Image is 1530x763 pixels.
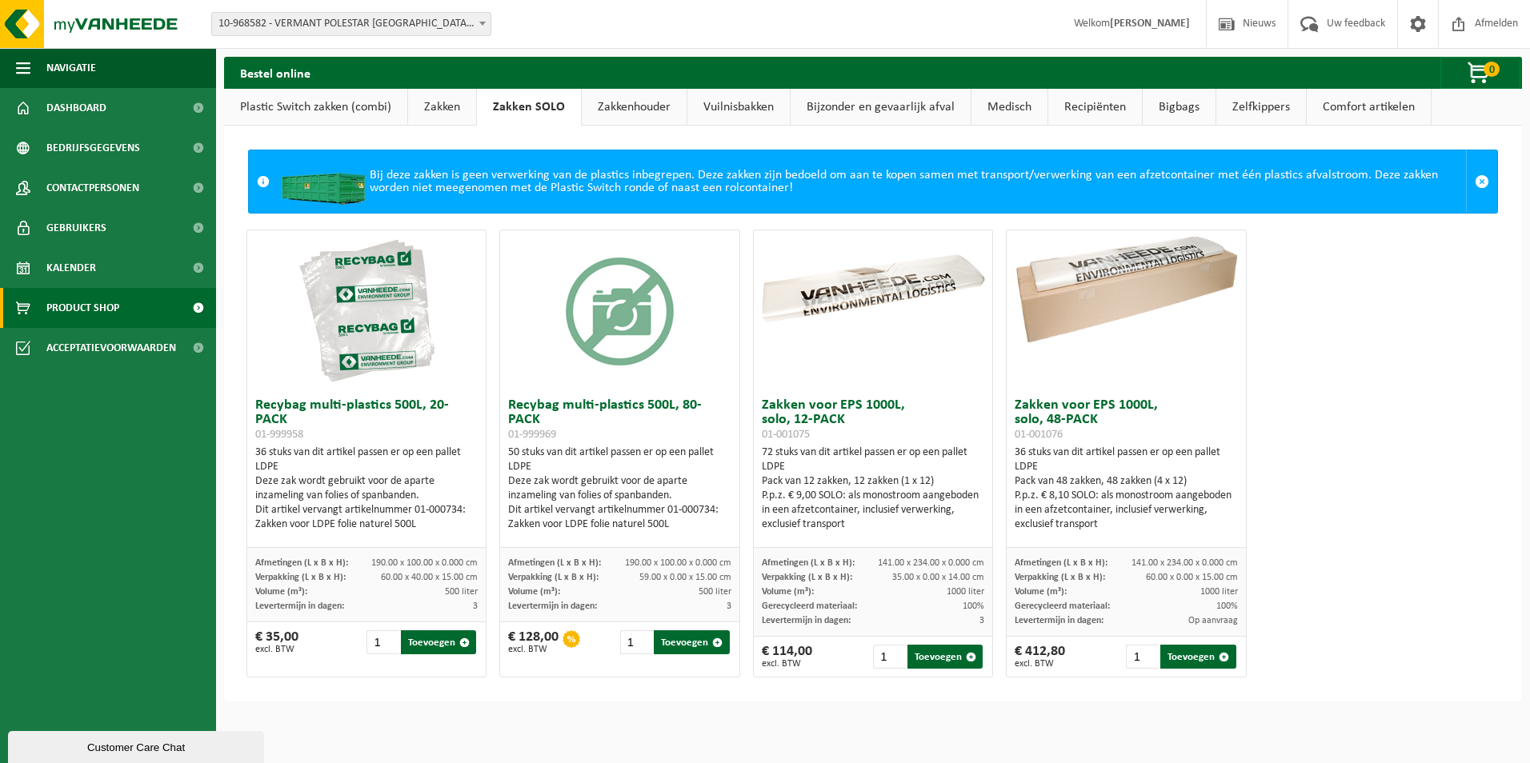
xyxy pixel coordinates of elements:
input: 1 [1126,645,1159,669]
button: 0 [1440,57,1520,89]
span: Volume (m³): [1015,587,1067,597]
a: Sluit melding [1466,150,1497,213]
span: Levertermijn in dagen: [508,601,597,611]
span: 3 [727,601,731,611]
span: 10-968582 - VERMANT POLESTAR ANTWERPEN - WIJNEGEM [212,13,491,35]
div: € 114,00 [762,645,812,669]
span: 01-001075 [762,429,810,441]
div: LDPE [762,460,985,474]
h3: Zakken voor EPS 1000L, solo, 12-PACK [762,398,985,441]
span: 59.00 x 0.00 x 15.00 cm [639,573,731,582]
span: Acceptatievoorwaarden [46,328,176,368]
span: 10-968582 - VERMANT POLESTAR ANTWERPEN - WIJNEGEM [211,12,491,36]
span: Afmetingen (L x B x H): [762,558,855,568]
a: Zakken SOLO [477,89,581,126]
img: 01-001075 [754,230,993,350]
span: 141.00 x 234.00 x 0.000 cm [878,558,984,568]
a: Zakken [408,89,476,126]
a: Bijzonder en gevaarlijk afval [791,89,971,126]
h2: Bestel online [224,57,326,88]
div: € 128,00 [508,630,559,654]
span: 01-001076 [1015,429,1063,441]
span: Afmetingen (L x B x H): [255,558,348,568]
div: P.p.z. € 9,00 SOLO: als monostroom aangeboden in een afzetcontainer, inclusief verwerking, exclus... [762,489,985,532]
span: Gerecycleerd materiaal: [1015,601,1110,611]
span: 500 liter [699,587,731,597]
h3: Zakken voor EPS 1000L, solo, 48-PACK [1015,398,1238,441]
span: Levertermijn in dagen: [1015,616,1103,625]
span: 1000 liter [1200,587,1238,597]
div: Dit artikel vervangt artikelnummer 01-000734: Zakken voor LDPE folie naturel 500L [508,503,731,532]
h3: Recybag multi-plastics 500L, 20-PACK [255,398,479,441]
span: excl. BTW [1015,659,1065,669]
span: excl. BTW [508,645,559,654]
a: Comfort artikelen [1307,89,1431,126]
span: Product Shop [46,288,119,328]
span: Dashboard [46,88,106,128]
a: Plastic Switch zakken (combi) [224,89,407,126]
a: Zelfkippers [1216,89,1306,126]
span: Levertermijn in dagen: [762,616,851,625]
span: 190.00 x 100.00 x 0.000 cm [371,558,478,568]
div: Deze zak wordt gebruikt voor de aparte inzameling van folies of spanbanden. [255,474,479,503]
div: Deze zak wordt gebruikt voor de aparte inzameling van folies of spanbanden. [508,474,731,503]
span: excl. BTW [255,645,298,654]
a: Zakkenhouder [582,89,687,126]
span: 3 [473,601,478,611]
span: Verpakking (L x B x H): [508,573,599,582]
div: P.p.z. € 8,10 SOLO: als monostroom aangeboden in een afzetcontainer, inclusief verwerking, exclus... [1015,489,1238,532]
span: Kalender [46,248,96,288]
span: Volume (m³): [255,587,307,597]
div: Dit artikel vervangt artikelnummer 01-000734: Zakken voor LDPE folie naturel 500L [255,503,479,532]
span: Navigatie [46,48,96,88]
input: 1 [620,630,653,654]
a: Vuilnisbakken [687,89,790,126]
span: Verpakking (L x B x H): [762,573,852,582]
span: 60.00 x 40.00 x 15.00 cm [381,573,478,582]
span: Volume (m³): [762,587,814,597]
button: Toevoegen [1160,645,1236,669]
img: 01-999969 [540,230,700,390]
span: 1000 liter [947,587,984,597]
span: 141.00 x 234.00 x 0.000 cm [1131,558,1238,568]
strong: [PERSON_NAME] [1110,18,1190,30]
span: 3 [979,616,984,625]
span: Verpakking (L x B x H): [1015,573,1105,582]
a: Recipiënten [1048,89,1142,126]
div: LDPE [1015,460,1238,474]
button: Toevoegen [654,630,729,654]
span: 35.00 x 0.00 x 14.00 cm [892,573,984,582]
a: Medisch [971,89,1047,126]
button: Toevoegen [907,645,983,669]
input: 1 [873,645,906,669]
div: 50 stuks van dit artikel passen er op een pallet [508,445,731,532]
a: Bigbags [1143,89,1216,126]
div: Pack van 12 zakken, 12 zakken (1 x 12) [762,474,985,489]
span: 100% [963,601,984,611]
span: 60.00 x 0.00 x 15.00 cm [1146,573,1238,582]
span: 01-999958 [255,429,303,441]
span: Op aanvraag [1188,616,1238,625]
div: Bij deze zakken is geen verwerking van de plastics inbegrepen. Deze zakken zijn bedoeld om aan te... [278,150,1466,213]
span: Verpakking (L x B x H): [255,573,346,582]
span: 01-999969 [508,429,556,441]
span: Afmetingen (L x B x H): [1015,558,1107,568]
div: 36 stuks van dit artikel passen er op een pallet [255,445,479,532]
span: Bedrijfsgegevens [46,128,140,168]
span: Levertermijn in dagen: [255,601,344,611]
span: excl. BTW [762,659,812,669]
span: 500 liter [445,587,478,597]
h3: Recybag multi-plastics 500L, 80-PACK [508,398,731,441]
div: Pack van 48 zakken, 48 zakken (4 x 12) [1015,474,1238,489]
span: Volume (m³): [508,587,560,597]
div: € 35,00 [255,630,298,654]
span: Afmetingen (L x B x H): [508,558,601,568]
img: HK-XC-20-GN-00.png [278,158,370,205]
div: 36 stuks van dit artikel passen er op een pallet [1015,445,1238,532]
div: € 412,80 [1015,645,1065,669]
div: LDPE [508,460,731,474]
input: 1 [366,630,399,654]
button: Toevoegen [401,630,476,654]
iframe: chat widget [8,728,267,763]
